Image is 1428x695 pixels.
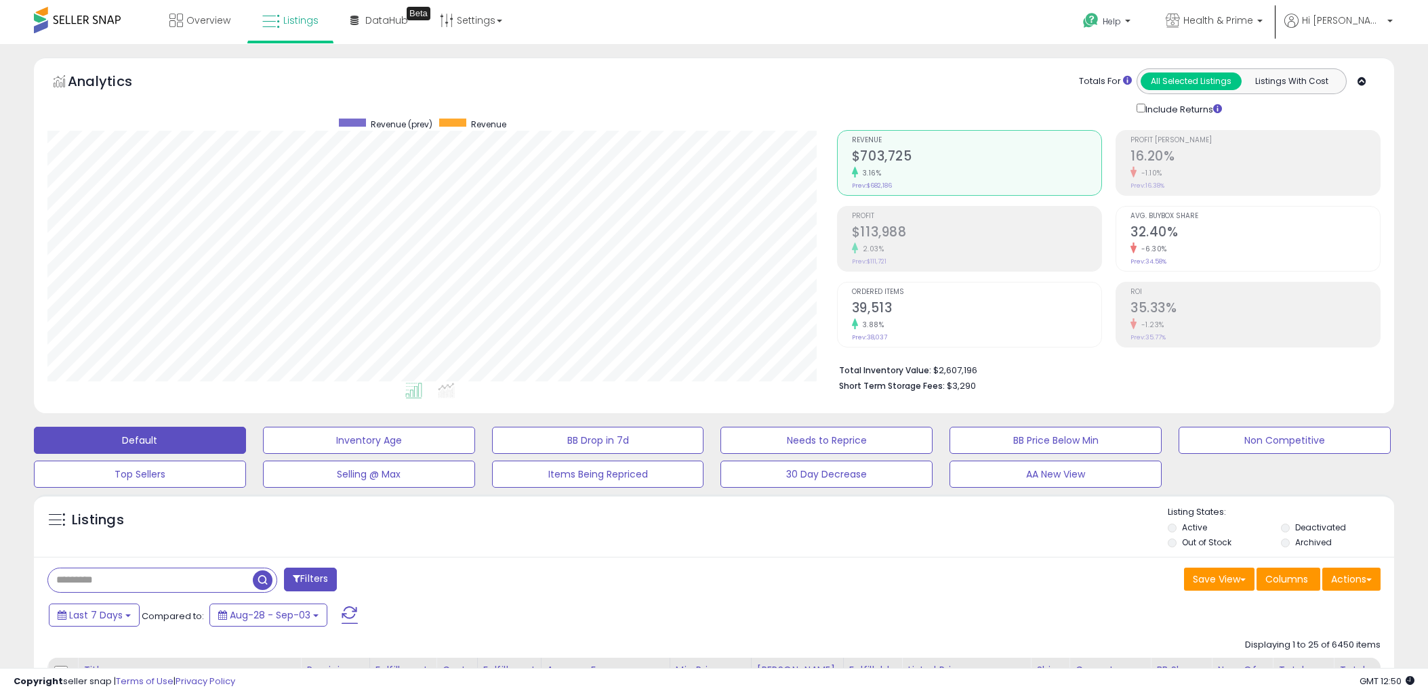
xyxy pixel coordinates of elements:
button: Items Being Repriced [492,461,704,488]
div: Title [83,663,295,677]
h2: 39,513 [852,300,1101,318]
a: Hi [PERSON_NAME] [1284,14,1393,44]
li: $2,607,196 [839,361,1370,377]
div: Totals For [1079,75,1132,88]
h2: $703,725 [852,148,1101,167]
div: Tooltip anchor [407,7,430,20]
label: Out of Stock [1182,536,1231,548]
div: Num of Comp. [1217,663,1267,692]
span: Profit [852,213,1101,220]
small: Prev: 34.58% [1130,257,1166,266]
span: Profit [PERSON_NAME] [1130,137,1380,144]
div: [PERSON_NAME] [757,663,838,677]
p: Listing States: [1168,506,1394,519]
div: Cost [442,663,472,677]
div: Repricing [306,663,364,677]
span: Aug-28 - Sep-03 [230,608,310,622]
button: Needs to Reprice [720,427,933,454]
div: Total Rev. [1278,663,1328,692]
div: Amazon Fees [547,663,664,677]
span: $3,290 [947,379,976,392]
div: Include Returns [1126,101,1238,117]
span: Listings [283,14,319,27]
button: All Selected Listings [1141,72,1242,90]
div: Current Buybox Price [1075,663,1145,692]
small: Prev: $682,186 [852,182,892,190]
strong: Copyright [14,675,63,688]
small: -1.10% [1137,168,1162,178]
div: Ship Price [1036,663,1063,692]
small: -1.23% [1137,320,1164,330]
label: Deactivated [1295,522,1346,533]
div: Fulfillment Cost [483,663,535,692]
span: Ordered Items [852,289,1101,296]
button: Aug-28 - Sep-03 [209,604,327,627]
small: -6.30% [1137,244,1167,254]
span: Revenue [852,137,1101,144]
button: Default [34,427,246,454]
small: 3.88% [858,320,884,330]
span: Columns [1265,572,1308,586]
button: Top Sellers [34,461,246,488]
span: Compared to: [142,610,204,623]
i: Get Help [1082,12,1099,29]
span: DataHub [365,14,408,27]
button: 30 Day Decrease [720,461,933,488]
span: Revenue (prev) [371,119,432,130]
button: Non Competitive [1179,427,1391,454]
div: Fulfillable Quantity [849,663,896,692]
button: Last 7 Days [49,604,140,627]
h5: Listings [72,511,124,530]
button: Filters [284,568,337,591]
span: 2025-09-11 12:50 GMT [1360,675,1414,688]
small: 2.03% [858,244,884,254]
span: Help [1103,16,1121,27]
a: Terms of Use [116,675,174,688]
button: Actions [1322,568,1381,591]
button: Listings With Cost [1241,72,1342,90]
label: Archived [1295,536,1332,548]
div: seller snap | | [14,675,235,688]
span: ROI [1130,289,1380,296]
h2: 16.20% [1130,148,1380,167]
button: AA New View [950,461,1162,488]
div: Min Price [676,663,746,677]
span: Avg. Buybox Share [1130,213,1380,220]
h2: 35.33% [1130,300,1380,318]
h2: $113,988 [852,224,1101,243]
button: BB Drop in 7d [492,427,704,454]
button: Inventory Age [263,427,475,454]
div: Displaying 1 to 25 of 6450 items [1245,639,1381,652]
div: BB Share 24h. [1156,663,1206,692]
small: Prev: $111,721 [852,257,886,266]
span: Hi [PERSON_NAME] [1302,14,1383,27]
label: Active [1182,522,1207,533]
button: BB Price Below Min [950,427,1162,454]
span: Overview [186,14,230,27]
b: Short Term Storage Fees: [839,380,945,392]
button: Save View [1184,568,1254,591]
button: Columns [1257,568,1320,591]
h2: 32.40% [1130,224,1380,243]
button: Selling @ Max [263,461,475,488]
small: Prev: 35.77% [1130,333,1166,341]
small: Prev: 16.38% [1130,182,1164,190]
a: Help [1072,2,1144,44]
div: Listed Price [907,663,1025,677]
b: Total Inventory Value: [839,364,931,376]
small: Prev: 38,037 [852,333,887,341]
span: Health & Prime [1183,14,1253,27]
div: Fulfillment [375,663,430,677]
small: 3.16% [858,168,882,178]
h5: Analytics [68,72,159,94]
span: Revenue [471,119,506,130]
span: Last 7 Days [69,608,123,622]
a: Privacy Policy [176,675,235,688]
